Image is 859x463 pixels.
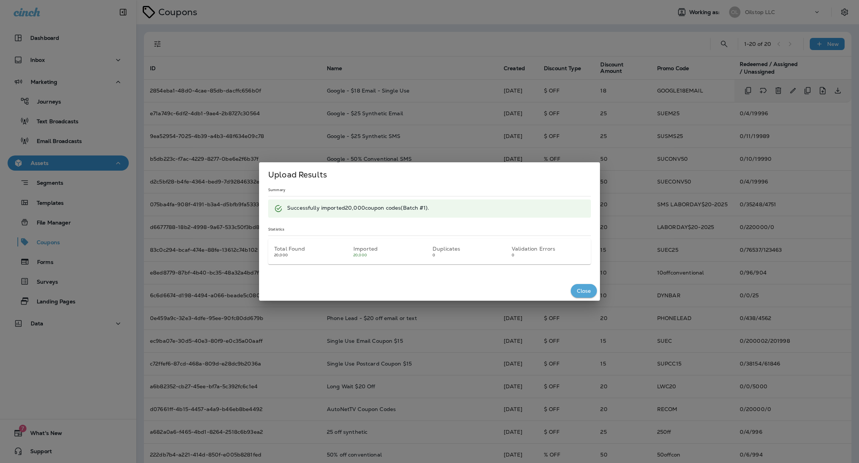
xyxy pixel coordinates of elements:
[353,253,426,258] h6: 20,000
[353,245,426,253] p: Imported
[571,284,597,298] button: Close
[287,205,429,211] p: Successfully imported 20,000 coupon codes (Batch #1) .
[259,162,600,187] h2: Upload Results
[268,227,591,232] h6: Statistics
[433,245,506,253] p: Duplicates
[274,245,347,253] p: Total Found
[268,187,591,193] h6: Summary
[512,245,585,253] p: Validation Errors
[512,253,585,258] h6: 0
[433,253,506,258] h6: 0
[274,253,347,258] h6: 20,000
